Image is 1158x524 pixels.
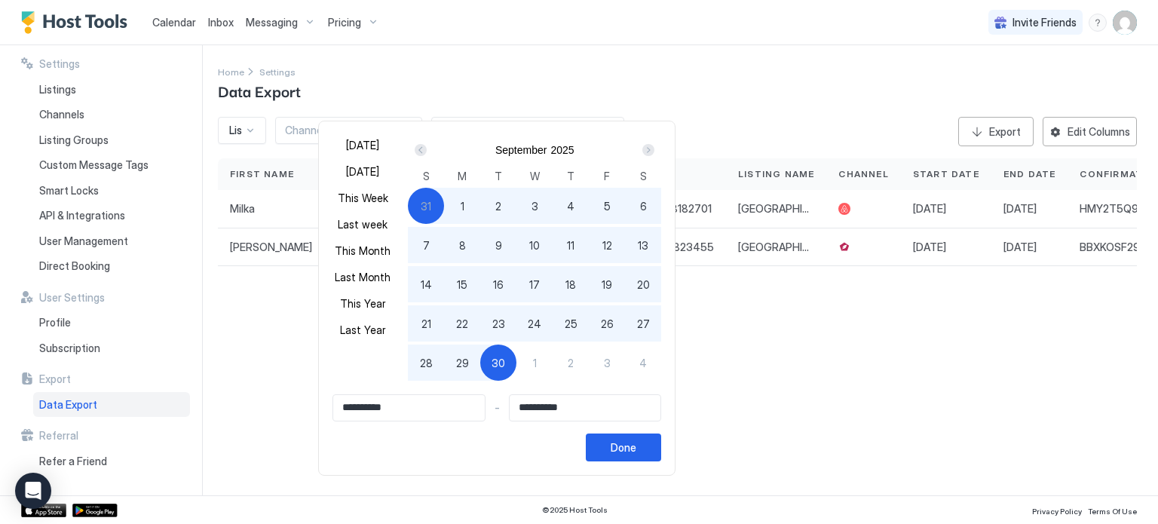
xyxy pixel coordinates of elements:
[480,227,516,263] button: 9
[604,168,610,184] span: F
[637,316,650,332] span: 27
[589,345,625,381] button: 3
[589,305,625,342] button: 26
[457,277,467,293] span: 15
[444,345,480,381] button: 29
[421,316,431,332] span: 21
[495,198,501,214] span: 2
[553,188,589,224] button: 4
[495,401,500,415] span: -
[625,227,661,263] button: 13
[332,188,393,208] button: This Week
[408,188,444,224] button: 31
[492,316,505,332] span: 23
[480,305,516,342] button: 23
[461,198,464,214] span: 1
[602,237,612,253] span: 12
[553,227,589,263] button: 11
[408,305,444,342] button: 21
[516,345,553,381] button: 1
[423,237,430,253] span: 7
[611,440,636,455] div: Done
[565,316,577,332] span: 25
[533,355,537,371] span: 1
[412,141,432,159] button: Prev
[625,188,661,224] button: 6
[565,277,576,293] span: 18
[638,237,648,253] span: 13
[423,168,430,184] span: S
[408,227,444,263] button: 7
[456,316,468,332] span: 22
[15,473,51,509] div: Open Intercom Messenger
[444,266,480,302] button: 15
[408,345,444,381] button: 28
[637,277,650,293] span: 20
[480,188,516,224] button: 2
[530,168,540,184] span: W
[516,305,553,342] button: 24
[458,168,467,184] span: M
[516,188,553,224] button: 3
[604,198,611,214] span: 5
[567,237,574,253] span: 11
[553,345,589,381] button: 2
[589,266,625,302] button: 19
[637,141,657,159] button: Next
[480,266,516,302] button: 16
[529,277,540,293] span: 17
[493,277,504,293] span: 16
[529,237,540,253] span: 10
[516,266,553,302] button: 17
[332,161,393,182] button: [DATE]
[625,266,661,302] button: 20
[528,316,541,332] span: 24
[589,188,625,224] button: 5
[444,188,480,224] button: 1
[495,237,502,253] span: 9
[553,266,589,302] button: 18
[510,395,661,421] input: Input Field
[640,168,647,184] span: S
[332,293,393,314] button: This Year
[604,355,611,371] span: 3
[333,395,485,421] input: Input Field
[456,355,469,371] span: 29
[568,355,574,371] span: 2
[516,227,553,263] button: 10
[495,144,547,156] button: September
[532,198,538,214] span: 3
[444,305,480,342] button: 22
[625,305,661,342] button: 27
[567,168,574,184] span: T
[332,214,393,234] button: Last week
[459,237,466,253] span: 8
[420,355,433,371] span: 28
[640,198,647,214] span: 6
[408,266,444,302] button: 14
[480,345,516,381] button: 30
[589,227,625,263] button: 12
[567,198,574,214] span: 4
[332,320,393,340] button: Last Year
[586,434,661,461] button: Done
[332,135,393,155] button: [DATE]
[550,144,574,156] button: 2025
[492,355,505,371] span: 30
[639,355,647,371] span: 4
[444,227,480,263] button: 8
[332,241,393,261] button: This Month
[601,316,614,332] span: 26
[553,305,589,342] button: 25
[421,277,432,293] span: 14
[495,168,502,184] span: T
[602,277,612,293] span: 19
[625,345,661,381] button: 4
[421,198,431,214] span: 31
[332,267,393,287] button: Last Month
